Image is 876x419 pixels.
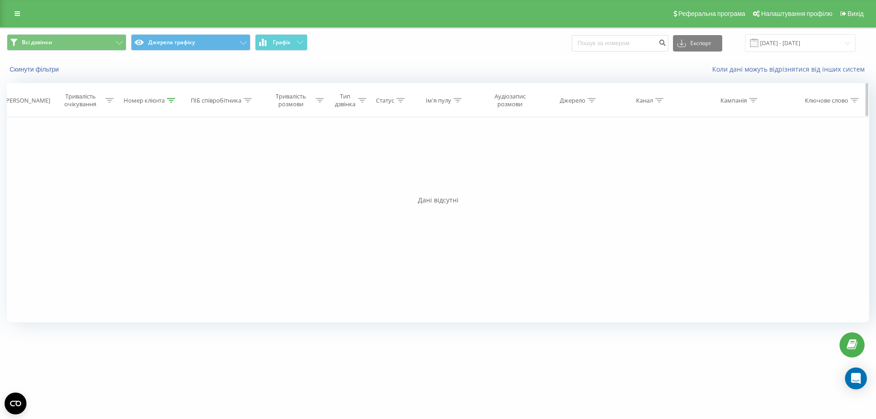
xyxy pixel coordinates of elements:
span: Налаштування профілю [761,10,832,17]
div: Аудіозапис розмови [483,93,537,108]
div: Дані відсутні [7,196,869,205]
button: Джерела трафіку [131,34,250,51]
div: Номер клієнта [124,97,165,104]
div: [PERSON_NAME] [4,97,50,104]
div: Кампанія [720,97,747,104]
input: Пошук за номером [572,35,668,52]
span: Всі дзвінки [22,39,52,46]
button: Графік [255,34,308,51]
span: Реферальна програма [678,10,746,17]
div: Тривалість розмови [268,93,313,108]
button: Всі дзвінки [7,34,126,51]
a: Коли дані можуть відрізнятися вiд інших систем [712,65,869,73]
div: Канал [636,97,653,104]
div: Тип дзвінка [334,93,356,108]
div: Джерело [560,97,585,104]
div: ПІБ співробітника [191,97,241,104]
div: Ключове слово [805,97,848,104]
button: Експорт [673,35,722,52]
div: Тривалість очікування [58,93,104,108]
button: Скинути фільтри [7,65,63,73]
span: Графік [273,39,291,46]
div: Статус [376,97,394,104]
div: Ім'я пулу [426,97,451,104]
button: Open CMP widget [5,393,26,414]
div: Open Intercom Messenger [845,367,867,389]
span: Вихід [848,10,864,17]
